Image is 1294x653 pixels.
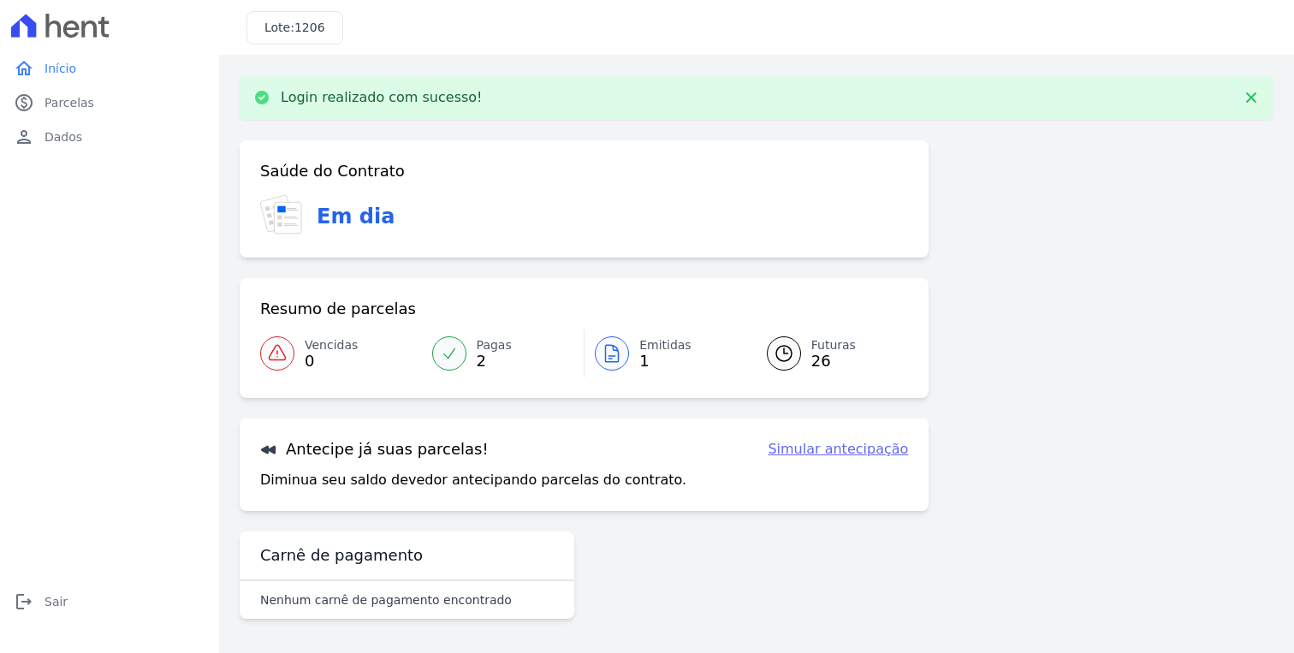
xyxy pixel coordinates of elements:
span: 2 [477,354,512,368]
span: Dados [45,128,82,145]
a: paidParcelas [7,86,212,120]
span: 1 [639,354,692,368]
span: Parcelas [45,94,94,111]
a: Pagas 2 [422,329,585,377]
span: 26 [811,354,856,368]
span: Início [45,60,76,77]
a: Vencidas 0 [260,329,422,377]
p: Login realizado com sucesso! [281,89,483,106]
a: personDados [7,120,212,154]
a: logoutSair [7,585,212,619]
span: Futuras [811,336,856,354]
span: Sair [45,593,68,610]
a: Emitidas 1 [585,329,746,377]
span: 0 [305,354,358,368]
h3: Lote: [264,19,325,37]
p: Diminua seu saldo devedor antecipando parcelas do contrato. [260,470,686,490]
i: logout [14,591,34,612]
span: Emitidas [639,336,692,354]
h3: Saúde do Contrato [260,161,405,181]
h3: Carnê de pagamento [260,545,423,566]
a: Simular antecipação [768,439,908,460]
span: Pagas [477,336,512,354]
i: person [14,127,34,147]
p: Nenhum carnê de pagamento encontrado [260,591,512,608]
i: paid [14,92,34,113]
a: Futuras 26 [746,329,909,377]
h3: Em dia [317,201,395,232]
a: homeInício [7,51,212,86]
i: home [14,58,34,79]
h3: Antecipe já suas parcelas! [260,439,489,460]
span: 1206 [294,21,325,34]
h3: Resumo de parcelas [260,299,416,319]
span: Vencidas [305,336,358,354]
